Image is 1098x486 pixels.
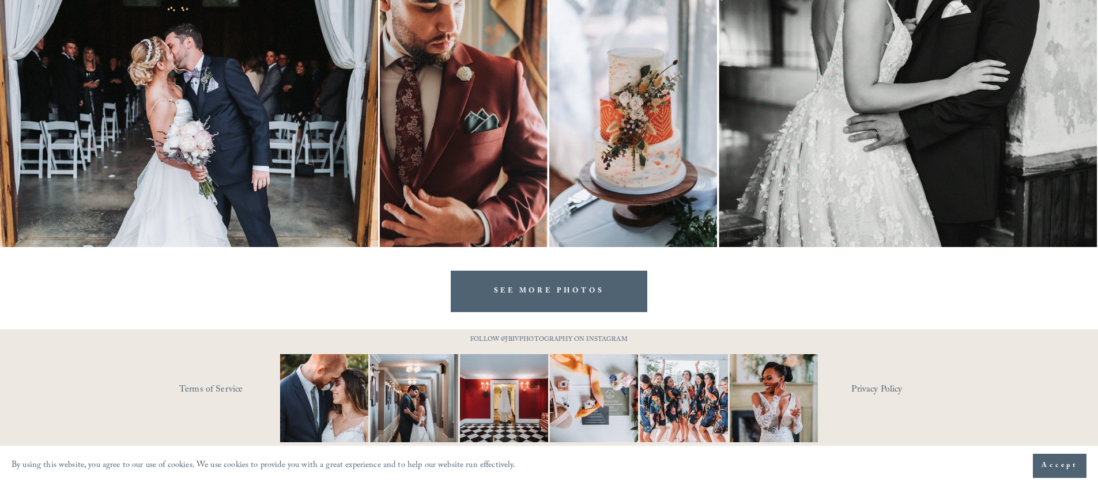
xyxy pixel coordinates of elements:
img: A lot of couples get nervous in front of the camera and that&rsquo;s completely normal. You&rsquo... [258,354,391,442]
span: Accept [1042,460,1078,472]
img: Not your average dress photo. But then again, you're not here for an average wedding or looking f... [438,354,571,442]
img: Bring the color, bring the energy! Your special day deserves nothing less. Let the good vibes do ... [618,354,750,442]
p: FOLLOW @JBIVPHOTOGRAPHY ON INSTAGRAM [448,334,650,347]
a: SEE MORE PHOTOS [451,271,648,312]
p: By using this website, you agree to our use of cookies. We use cookies to provide you with a grea... [12,458,516,474]
a: Privacy Policy [851,381,952,399]
img: You can just tell I love this job so much 📷 It&rsquo;s moments like this one that makes all the l... [715,354,832,442]
a: Terms of Service [179,381,314,399]
img: A quiet hallway. A single kiss. That&rsquo;s all it takes 📷 #RaleighWeddingPhotographer [348,354,481,442]
button: Accept [1033,454,1086,478]
img: Flatlay shots are definitely a must-have for every wedding day. They're an art form of their own.... [528,354,661,442]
